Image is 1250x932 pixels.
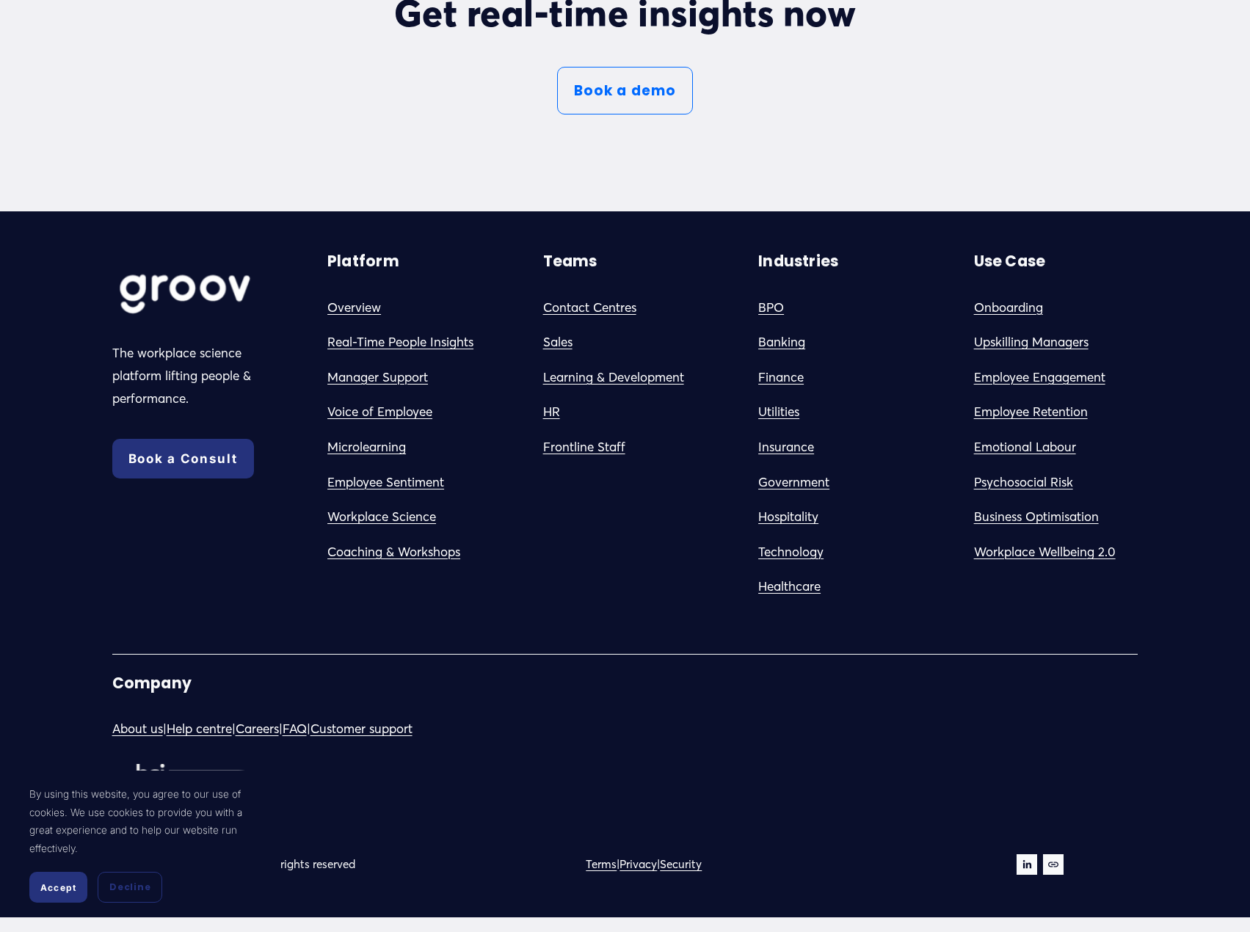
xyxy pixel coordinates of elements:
[758,541,824,564] a: Technology
[327,541,460,564] a: Coaching & Workshops
[974,366,1105,389] a: Employee Engagement
[758,436,814,459] a: Insurance
[327,331,473,354] a: Real-Time People Insights
[327,471,444,494] a: Employee Sentiment
[974,506,1099,528] a: Business Optimisation
[167,718,232,740] a: Help centre
[1087,541,1116,564] a: g 2.0
[327,506,436,528] a: Workplace Science
[327,251,399,272] strong: Platform
[327,401,432,423] a: Voice of Employee
[283,718,307,740] a: FAQ
[1017,854,1037,875] a: LinkedIn
[112,673,192,693] strong: Company
[974,471,1073,494] a: Psychosocial Risk
[112,718,621,740] p: | | | |
[98,872,162,903] button: Decline
[974,401,1088,423] a: Employee Retention
[758,575,821,598] a: Healthcare
[758,366,804,389] a: Finance
[109,881,150,894] span: Decline
[543,331,573,354] a: Sales
[543,401,560,423] a: HR
[758,401,799,423] a: Utilities
[1043,854,1064,875] a: URL
[327,436,406,459] a: Microlearning
[543,436,625,459] a: Frontline Staff
[327,366,428,389] a: Manager Support
[758,296,784,319] a: BPO
[758,506,818,528] a: Hospitality
[112,854,621,875] p: Copyright © 2024 Groov Ltd. All rights reserved
[112,439,254,478] a: Book a Consult
[660,854,702,875] a: Security
[586,854,923,875] p: | |
[974,296,1043,319] a: Onboarding
[112,718,163,740] a: About us
[758,471,829,494] a: Government
[974,331,1089,354] a: Upskilling Managers
[543,296,636,319] a: Contact Centres
[40,882,76,893] span: Accept
[543,366,684,389] a: Learning & Development
[112,342,277,409] p: The workplace science platform lifting people & performance.
[557,67,694,114] a: Book a demo
[619,854,657,875] a: Privacy
[974,541,1087,564] a: Workplace Wellbein
[29,785,264,857] p: By using this website, you agree to our use of cookies. We use cookies to provide you with a grea...
[758,251,838,272] strong: Industries
[15,771,279,917] section: Cookie banner
[974,436,1076,459] a: Emotional Labour
[543,251,597,272] strong: Teams
[310,718,413,740] a: Customer support
[758,331,805,354] a: Banking
[974,251,1046,272] strong: Use Case
[29,872,87,903] button: Accept
[586,854,617,875] a: Terms
[236,718,279,740] a: Careers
